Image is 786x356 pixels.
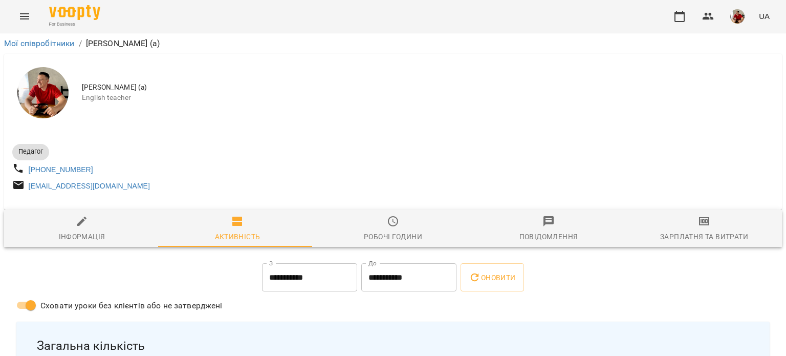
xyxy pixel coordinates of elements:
[4,37,782,50] nav: breadcrumb
[730,9,745,24] img: 2f467ba34f6bcc94da8486c15015e9d3.jpg
[12,4,37,29] button: Menu
[461,263,523,292] button: Оновити
[86,37,160,50] p: [PERSON_NAME] (а)
[49,21,100,28] span: For Business
[29,182,150,190] a: [EMAIL_ADDRESS][DOMAIN_NAME]
[49,5,100,20] img: Voopty Logo
[79,37,82,50] li: /
[82,93,774,103] span: English teacher
[37,338,749,354] span: Загальна кількість
[215,231,260,243] div: Активність
[755,7,774,26] button: UA
[12,147,49,156] span: Педагог
[59,231,105,243] div: Інформація
[469,271,515,284] span: Оновити
[4,38,75,48] a: Мої співробітники
[660,231,748,243] div: Зарплатня та Витрати
[82,82,774,93] span: [PERSON_NAME] (а)
[364,231,422,243] div: Робочі години
[519,231,578,243] div: Повідомлення
[29,165,93,174] a: [PHONE_NUMBER]
[40,300,223,312] span: Сховати уроки без клієнтів або не затверджені
[759,11,770,22] span: UA
[17,67,69,118] img: Баргель Олег Романович (а)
